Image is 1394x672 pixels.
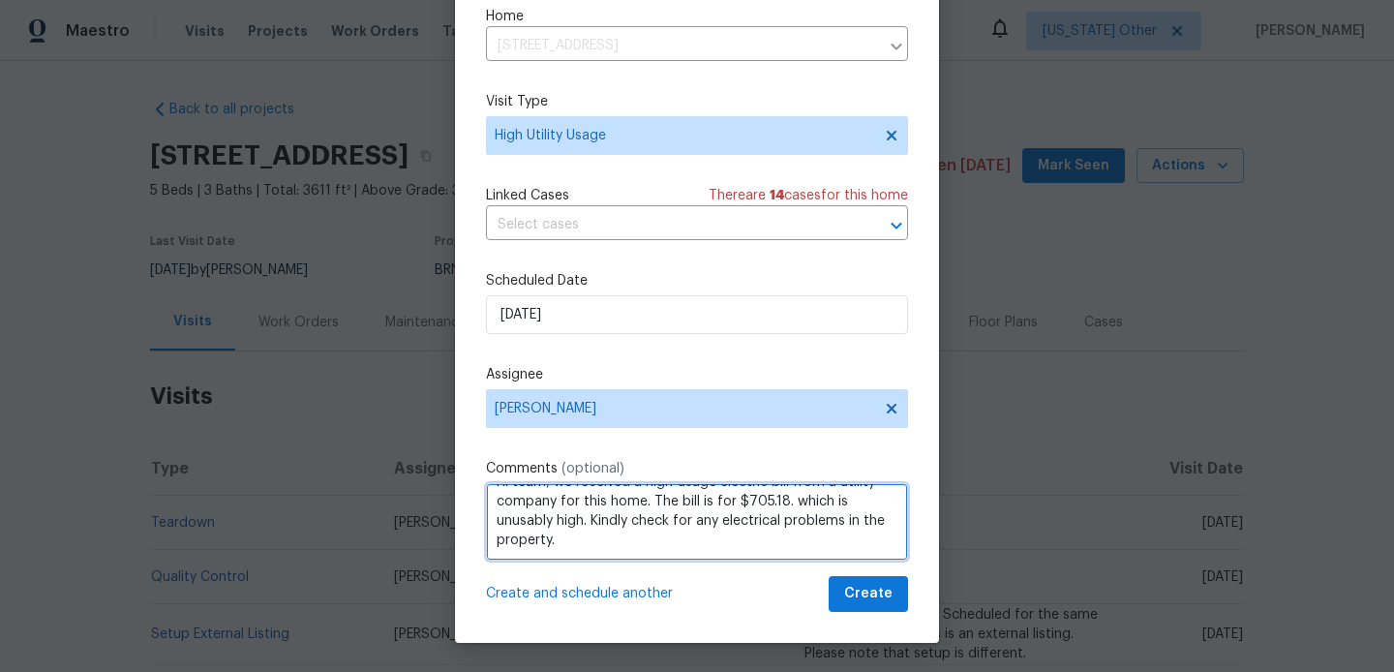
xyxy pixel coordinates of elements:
[883,212,910,239] button: Open
[561,462,624,475] span: (optional)
[486,92,908,111] label: Visit Type
[495,126,871,145] span: High Utility Usage
[486,210,854,240] input: Select cases
[486,295,908,334] input: M/D/YYYY
[486,7,908,26] label: Home
[770,189,784,202] span: 14
[709,186,908,205] span: There are case s for this home
[486,31,879,61] input: Enter in an address
[829,576,908,612] button: Create
[486,459,908,478] label: Comments
[844,582,893,606] span: Create
[486,271,908,290] label: Scheduled Date
[486,483,908,561] textarea: Hi team, we received a high-usage electric bill from a utility company for this home. The bill is...
[486,186,569,205] span: Linked Cases
[486,584,673,603] span: Create and schedule another
[486,365,908,384] label: Assignee
[495,401,874,416] span: [PERSON_NAME]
